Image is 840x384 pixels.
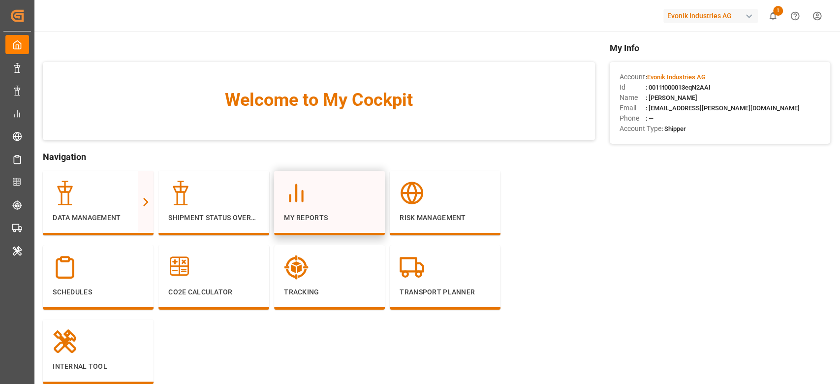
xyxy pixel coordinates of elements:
[646,84,711,91] span: : 0011t000013eqN2AAI
[646,115,653,122] span: : —
[620,72,646,82] span: Account
[620,124,661,134] span: Account Type
[646,73,706,81] span: :
[646,94,697,101] span: : [PERSON_NAME]
[168,213,259,223] p: Shipment Status Overview
[610,41,831,55] span: My Info
[620,93,646,103] span: Name
[168,287,259,297] p: CO2e Calculator
[53,213,144,223] p: Data Management
[773,6,783,16] span: 1
[43,150,594,163] span: Navigation
[620,103,646,113] span: Email
[663,6,762,25] button: Evonik Industries AG
[661,125,686,132] span: : Shipper
[53,361,144,372] p: Internal Tool
[62,87,575,113] span: Welcome to My Cockpit
[53,287,144,297] p: Schedules
[400,213,491,223] p: Risk Management
[620,82,646,93] span: Id
[647,73,706,81] span: Evonik Industries AG
[284,213,375,223] p: My Reports
[762,5,784,27] button: show 1 new notifications
[646,104,800,112] span: : [EMAIL_ADDRESS][PERSON_NAME][DOMAIN_NAME]
[663,9,758,23] div: Evonik Industries AG
[284,287,375,297] p: Tracking
[400,287,491,297] p: Transport Planner
[784,5,806,27] button: Help Center
[620,113,646,124] span: Phone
